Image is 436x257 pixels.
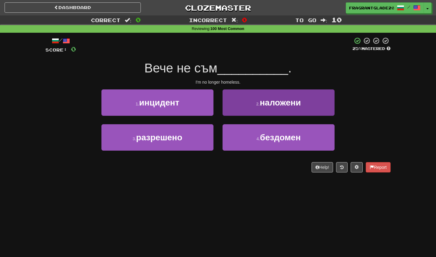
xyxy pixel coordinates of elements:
span: 25 % [352,46,362,51]
button: 1.инцидент [101,89,213,116]
button: 2.наложени [223,89,335,116]
div: / [45,37,76,45]
div: Mastered [352,46,391,52]
button: 3.разрешено [101,124,213,151]
span: Correct [91,17,121,23]
button: Report [366,162,391,172]
span: : [125,18,131,23]
small: 3 . [133,136,136,141]
button: 4.бездомен [223,124,335,151]
span: / [407,5,410,9]
small: 4 . [256,136,260,141]
div: I'm no longer homeless. [45,79,391,85]
button: Round history (alt+y) [336,162,348,172]
span: наложени [260,98,301,107]
span: 10 [332,16,342,23]
button: Help! [312,162,333,172]
strong: 100 Most Common [210,27,244,31]
span: : [321,18,327,23]
span: To go [295,17,316,23]
span: . [288,61,292,75]
small: 1 . [136,102,139,106]
span: : [231,18,238,23]
span: Вече не съм [144,61,217,75]
span: разрешено [136,133,183,142]
span: 0 [242,16,247,23]
span: 0 [136,16,141,23]
small: 2 . [256,102,260,106]
span: Incorrect [189,17,227,23]
span: бездомен [260,133,301,142]
span: FragrantGlade2055 [349,5,394,11]
span: инцидент [139,98,180,107]
span: __________ [217,61,288,75]
a: Dashboard [5,2,141,13]
a: Clozemaster [150,2,286,13]
a: FragrantGlade2055 / [346,2,424,13]
span: 0 [71,45,76,53]
span: Score: [45,47,67,52]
